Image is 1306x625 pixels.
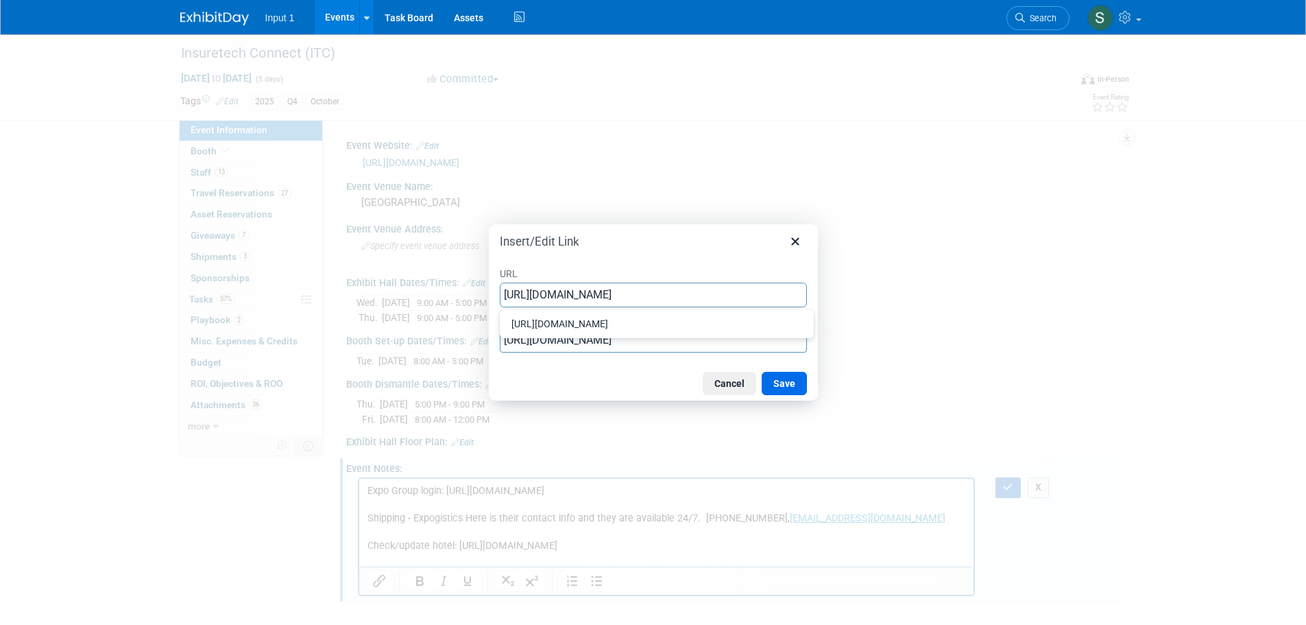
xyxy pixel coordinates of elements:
img: ExhibitDay [180,12,249,25]
a: [EMAIL_ADDRESS][DOMAIN_NAME] [431,34,586,45]
div: https://book.passkey.com/event/51001688/owner/14227/home [503,313,810,335]
body: Rich Text Area. Press ALT-0 for help. [8,5,608,74]
h1: Insert/Edit Link [500,234,579,249]
button: Save [762,372,807,395]
span: Input 1 [265,12,295,23]
label: Text to display [500,310,807,328]
img: Susan Stout [1087,5,1113,31]
button: Close [784,230,807,253]
a: Search [1006,6,1069,30]
label: URL [500,264,807,282]
div: [URL][DOMAIN_NAME] [511,316,805,332]
p: Check/update hotel: [URL][DOMAIN_NAME] [8,60,607,74]
button: Cancel [703,372,756,395]
span: Search [1025,13,1056,23]
p: Expo Group login: [URL][DOMAIN_NAME] Shipping - Expogistics Here is their contact info and they a... [8,5,607,47]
